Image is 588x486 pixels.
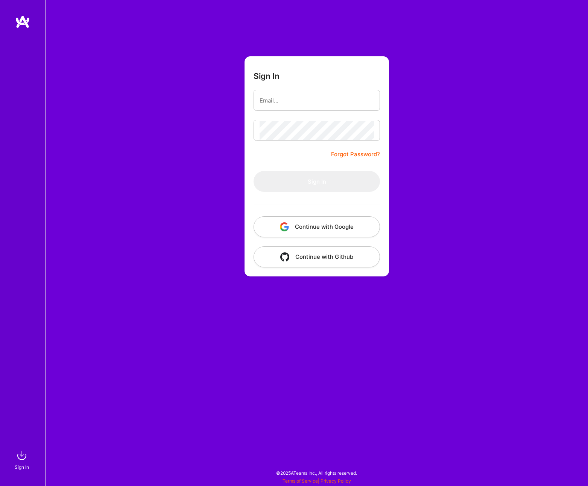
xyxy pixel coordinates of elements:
[15,463,29,471] div: Sign In
[280,222,289,231] img: icon
[283,478,351,484] span: |
[16,448,29,471] a: sign inSign In
[280,252,289,261] img: icon
[260,91,374,110] input: Email...
[254,171,380,192] button: Sign In
[321,478,351,484] a: Privacy Policy
[14,448,29,463] img: sign in
[15,15,30,29] img: logo
[45,463,588,482] div: © 2025 ATeams Inc., All rights reserved.
[254,246,380,267] button: Continue with Github
[254,216,380,237] button: Continue with Google
[331,150,380,159] a: Forgot Password?
[283,478,318,484] a: Terms of Service
[254,71,280,81] h3: Sign In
